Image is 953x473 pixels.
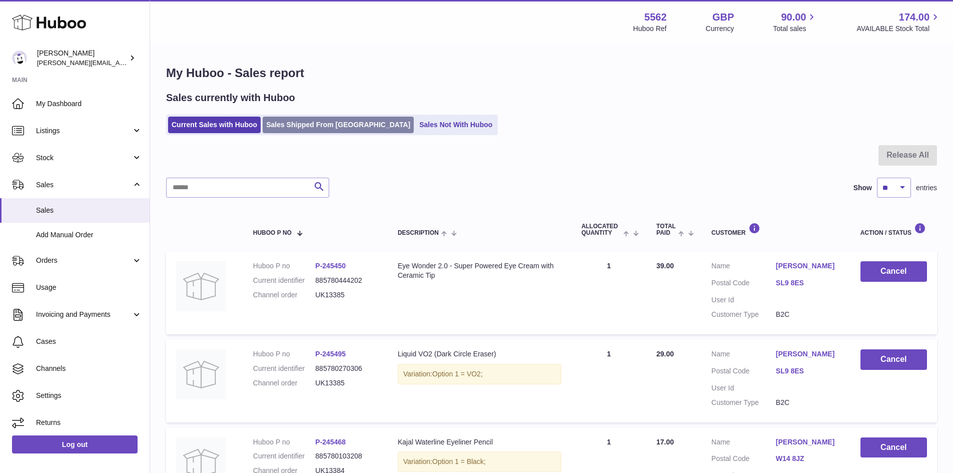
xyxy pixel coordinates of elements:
[432,457,486,465] span: Option 1 = Black;
[856,24,941,34] span: AVAILABLE Stock Total
[263,117,414,133] a: Sales Shipped From [GEOGRAPHIC_DATA]
[253,261,316,271] dt: Huboo P no
[416,117,496,133] a: Sales Not With Huboo
[176,349,226,399] img: no-photo.jpg
[398,230,439,236] span: Description
[776,366,840,376] a: SL9 8ES
[711,310,776,319] dt: Customer Type
[36,418,142,427] span: Returns
[711,437,776,449] dt: Name
[398,451,561,472] div: Variation:
[781,11,806,24] span: 90.00
[315,290,378,300] dd: UK13385
[656,262,674,270] span: 39.00
[776,454,840,463] a: W14 8JZ
[776,261,840,271] a: [PERSON_NAME]
[12,51,27,66] img: ketan@vasanticosmetics.com
[711,398,776,407] dt: Customer Type
[398,364,561,384] div: Variation:
[253,290,316,300] dt: Channel order
[36,99,142,109] span: My Dashboard
[253,364,316,373] dt: Current identifier
[633,24,667,34] div: Huboo Ref
[712,11,734,24] strong: GBP
[315,438,346,446] a: P-245468
[315,350,346,358] a: P-245495
[773,11,817,34] a: 90.00 Total sales
[36,256,132,265] span: Orders
[398,261,561,280] div: Eye Wonder 2.0 - Super Powered Eye Cream with Ceramic Tip
[253,451,316,461] dt: Current identifier
[315,276,378,285] dd: 885780444202
[899,11,929,24] span: 174.00
[776,349,840,359] a: [PERSON_NAME]
[860,261,927,282] button: Cancel
[315,364,378,373] dd: 885780270306
[166,65,937,81] h1: My Huboo - Sales report
[37,49,127,68] div: [PERSON_NAME]
[860,349,927,370] button: Cancel
[253,378,316,388] dt: Channel order
[571,251,646,334] td: 1
[853,183,872,193] label: Show
[36,180,132,190] span: Sales
[644,11,667,24] strong: 5562
[711,295,776,305] dt: User Id
[12,435,138,453] a: Log out
[253,437,316,447] dt: Huboo P no
[253,230,292,236] span: Huboo P no
[656,438,674,446] span: 17.00
[432,370,483,378] span: Option 1 = VO2;
[36,206,142,215] span: Sales
[916,183,937,193] span: entries
[36,337,142,346] span: Cases
[37,59,201,67] span: [PERSON_NAME][EMAIL_ADDRESS][DOMAIN_NAME]
[571,339,646,422] td: 1
[176,261,226,311] img: no-photo.jpg
[711,383,776,393] dt: User Id
[398,349,561,359] div: Liquid VO2 (Dark Circle Eraser)
[166,91,295,105] h2: Sales currently with Huboo
[776,310,840,319] dd: B2C
[706,24,734,34] div: Currency
[36,153,132,163] span: Stock
[711,261,776,273] dt: Name
[398,437,561,447] div: Kajal Waterline Eyeliner Pencil
[36,364,142,373] span: Channels
[315,378,378,388] dd: UK13385
[773,24,817,34] span: Total sales
[581,223,621,236] span: ALLOCATED Quantity
[711,454,776,466] dt: Postal Code
[36,310,132,319] span: Invoicing and Payments
[711,349,776,361] dt: Name
[36,126,132,136] span: Listings
[860,437,927,458] button: Cancel
[36,230,142,240] span: Add Manual Order
[711,223,840,236] div: Customer
[315,262,346,270] a: P-245450
[168,117,261,133] a: Current Sales with Huboo
[253,276,316,285] dt: Current identifier
[36,283,142,292] span: Usage
[776,437,840,447] a: [PERSON_NAME]
[860,223,927,236] div: Action / Status
[315,451,378,461] dd: 885780103208
[656,223,676,236] span: Total paid
[711,278,776,290] dt: Postal Code
[253,349,316,359] dt: Huboo P no
[776,278,840,288] a: SL9 8ES
[711,366,776,378] dt: Postal Code
[776,398,840,407] dd: B2C
[856,11,941,34] a: 174.00 AVAILABLE Stock Total
[36,391,142,400] span: Settings
[656,350,674,358] span: 29.00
